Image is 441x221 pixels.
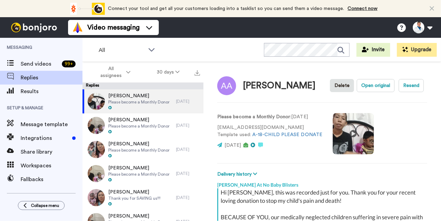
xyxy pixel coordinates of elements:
span: [PERSON_NAME] [108,189,161,196]
button: Invite [356,43,390,57]
span: [PERSON_NAME] [108,165,169,172]
span: Please become a Monthly Donor [108,172,169,177]
span: Collapse menu [31,203,59,208]
button: Upgrade [397,43,437,57]
strong: Please become a Monthly Donor [217,114,290,119]
div: [DATE] [176,147,200,152]
button: Delivery history [217,170,259,178]
span: Please become a Monthly Donor [108,99,169,105]
span: Replies [21,74,82,82]
div: Replies [82,82,203,89]
div: 99 + [62,60,76,67]
img: dc47b7fe-ecd9-4ff2-b948-0f7ba99ea540-thumb.jpg [88,141,105,158]
img: 8f7e39dc-6c4e-4c36-9bc1-1fa806b57c10-thumb.jpg [88,117,105,134]
span: Video messaging [87,23,140,32]
span: [PERSON_NAME] [108,213,169,220]
button: Open original [357,79,395,92]
span: Thank you for SAVING us!!! [108,196,161,201]
div: [DATE] [176,171,200,176]
span: Fallbacks [21,175,82,184]
p: : [DATE] [217,113,322,121]
span: Connect your tool and get all your customers loading into a tasklist so you can send them a video... [108,6,344,11]
img: bj-logo-header-white.svg [8,23,60,32]
a: [PERSON_NAME]Please become a Monthly Donor[DATE] [82,89,203,113]
button: All assignees [84,63,144,82]
button: Collapse menu [18,201,65,210]
span: Share library [21,148,82,156]
img: 7cf3c202-658e-4f55-bcf5-afcb9b60051b-thumb.jpg [88,165,105,182]
img: 1294bd29-900b-41bd-bbc8-4bae94470c3c-thumb.jpg [88,189,105,206]
img: vm-color.svg [72,22,83,33]
img: c095ee04-46fa-409f-a33a-6802be580486-thumb.jpg [88,93,105,110]
img: Image of Anatole Arnaud [217,76,236,95]
span: [DATE] [224,143,241,148]
a: [PERSON_NAME]Please become a Monthly Donor[DATE] [82,162,203,186]
div: animation [67,3,105,15]
img: export.svg [195,70,200,76]
a: A-18-CHILD PLEASE DONATE [252,132,322,137]
a: Connect now [348,6,378,11]
button: Export all results that match these filters now. [192,67,202,77]
a: [PERSON_NAME]Please become a Monthly Donor[DATE] [82,113,203,137]
a: [PERSON_NAME]Please become a Monthly Donor[DATE] [82,137,203,162]
span: Message template [21,120,82,129]
div: [PERSON_NAME] [243,81,316,91]
span: [PERSON_NAME] [108,141,169,147]
span: [PERSON_NAME] [108,117,169,123]
a: [PERSON_NAME]Thank you for SAVING us!!![DATE] [82,186,203,210]
span: Workspaces [21,162,82,170]
span: Please become a Monthly Donor [108,123,169,129]
span: Send videos [21,60,59,68]
span: Please become a Monthly Donor [108,147,169,153]
span: Integrations [21,134,69,142]
div: [DATE] [176,99,200,104]
button: Resend [399,79,424,92]
div: [DATE] [176,123,200,128]
p: [EMAIL_ADDRESS][DOMAIN_NAME] Template used: [217,124,322,139]
span: All [99,46,145,54]
span: All assignees [97,65,125,79]
div: [DATE] [176,195,200,200]
span: [PERSON_NAME] [108,92,169,99]
button: Delete [330,79,354,92]
button: 30 days [144,66,193,78]
span: Results [21,87,82,96]
div: [PERSON_NAME] At No Baby Blisters [217,178,427,188]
